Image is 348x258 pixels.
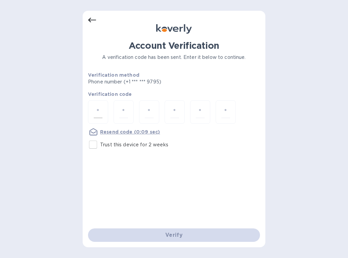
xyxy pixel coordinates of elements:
[88,91,260,98] p: Verification code
[88,72,139,78] b: Verification method
[88,40,260,51] h1: Account Verification
[88,54,260,61] p: A verification code has been sent. Enter it below to continue.
[100,141,168,148] p: Trust this device for 2 weeks
[88,78,213,85] p: Phone number (+1 *** *** 9795)
[100,129,160,135] u: Resend code (0:09 sec)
